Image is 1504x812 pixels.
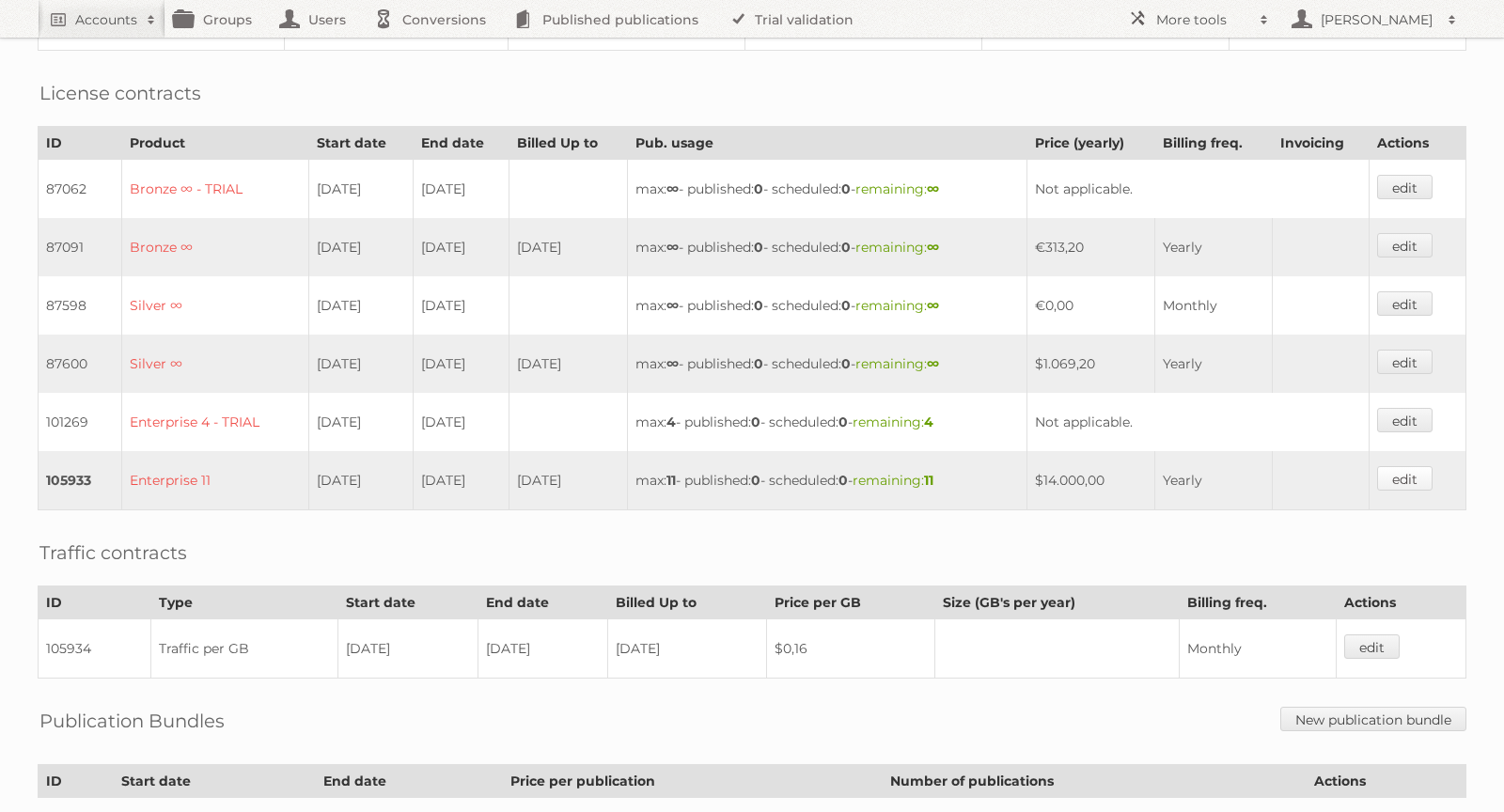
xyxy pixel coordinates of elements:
[478,586,607,619] th: End date
[122,276,309,335] td: Silver ∞
[502,765,882,798] th: Price per publication
[1155,218,1272,276] td: Yearly
[1026,393,1370,451] td: Not applicable.
[628,160,1027,219] td: max: - published: - scheduled: -
[509,335,628,393] td: [DATE]
[1272,127,1370,160] th: Invoicing
[39,619,151,679] td: 105934
[1026,160,1370,219] td: Not applicable.
[838,472,848,489] strong: 0
[767,619,935,679] td: $0,16
[607,619,766,679] td: [DATE]
[39,707,225,735] h2: Publication Bundles
[666,355,679,372] strong: ∞
[838,414,848,430] strong: 0
[751,472,760,489] strong: 0
[39,335,122,393] td: 87600
[316,765,502,798] th: End date
[628,127,1027,160] th: Pub. usage
[1377,350,1433,374] a: edit
[882,765,1306,798] th: Number of publications
[927,355,939,372] strong: ∞
[75,10,137,29] h2: Accounts
[1026,127,1155,160] th: Price (yearly)
[927,180,939,197] strong: ∞
[1155,335,1272,393] td: Yearly
[1179,586,1337,619] th: Billing freq.
[150,619,337,679] td: Traffic per GB
[927,239,939,256] strong: ∞
[751,414,760,430] strong: 0
[122,451,309,510] td: Enterprise 11
[841,239,851,256] strong: 0
[39,765,114,798] th: ID
[122,160,309,219] td: Bronze ∞ - TRIAL
[666,297,679,314] strong: ∞
[855,297,939,314] span: remaining:
[1179,619,1337,679] td: Monthly
[841,355,851,372] strong: 0
[1155,276,1272,335] td: Monthly
[308,276,413,335] td: [DATE]
[413,160,509,219] td: [DATE]
[413,218,509,276] td: [DATE]
[754,180,763,197] strong: 0
[413,276,509,335] td: [DATE]
[927,297,939,314] strong: ∞
[1155,451,1272,510] td: Yearly
[666,414,676,430] strong: 4
[308,451,413,510] td: [DATE]
[122,393,309,451] td: Enterprise 4 - TRIAL
[924,414,933,430] strong: 4
[122,218,309,276] td: Bronze ∞
[1156,10,1250,29] h2: More tools
[1344,634,1400,659] a: edit
[122,127,309,160] th: Product
[924,472,933,489] strong: 11
[122,335,309,393] td: Silver ∞
[39,160,122,219] td: 87062
[628,393,1027,451] td: max: - published: - scheduled: -
[478,619,607,679] td: [DATE]
[1377,291,1433,316] a: edit
[509,218,628,276] td: [DATE]
[754,355,763,372] strong: 0
[855,239,939,256] span: remaining:
[1316,10,1438,29] h2: [PERSON_NAME]
[114,765,316,798] th: Start date
[628,276,1027,335] td: max: - published: - scheduled: -
[1377,175,1433,199] a: edit
[853,414,933,430] span: remaining:
[308,393,413,451] td: [DATE]
[1280,707,1466,731] a: New publication bundle
[853,472,933,489] span: remaining:
[150,586,337,619] th: Type
[337,586,478,619] th: Start date
[39,586,151,619] th: ID
[39,276,122,335] td: 87598
[39,127,122,160] th: ID
[935,586,1179,619] th: Size (GB's per year)
[39,79,201,107] h2: License contracts
[855,355,939,372] span: remaining:
[1026,335,1155,393] td: $1.069,20
[308,218,413,276] td: [DATE]
[308,160,413,219] td: [DATE]
[39,539,187,567] h2: Traffic contracts
[767,586,935,619] th: Price per GB
[39,451,122,510] td: 105933
[628,451,1027,510] td: max: - published: - scheduled: -
[754,297,763,314] strong: 0
[841,297,851,314] strong: 0
[509,451,628,510] td: [DATE]
[1155,127,1272,160] th: Billing freq.
[308,127,413,160] th: Start date
[1377,408,1433,432] a: edit
[1370,127,1466,160] th: Actions
[413,393,509,451] td: [DATE]
[1377,466,1433,491] a: edit
[413,451,509,510] td: [DATE]
[1306,765,1465,798] th: Actions
[666,180,679,197] strong: ∞
[855,180,939,197] span: remaining:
